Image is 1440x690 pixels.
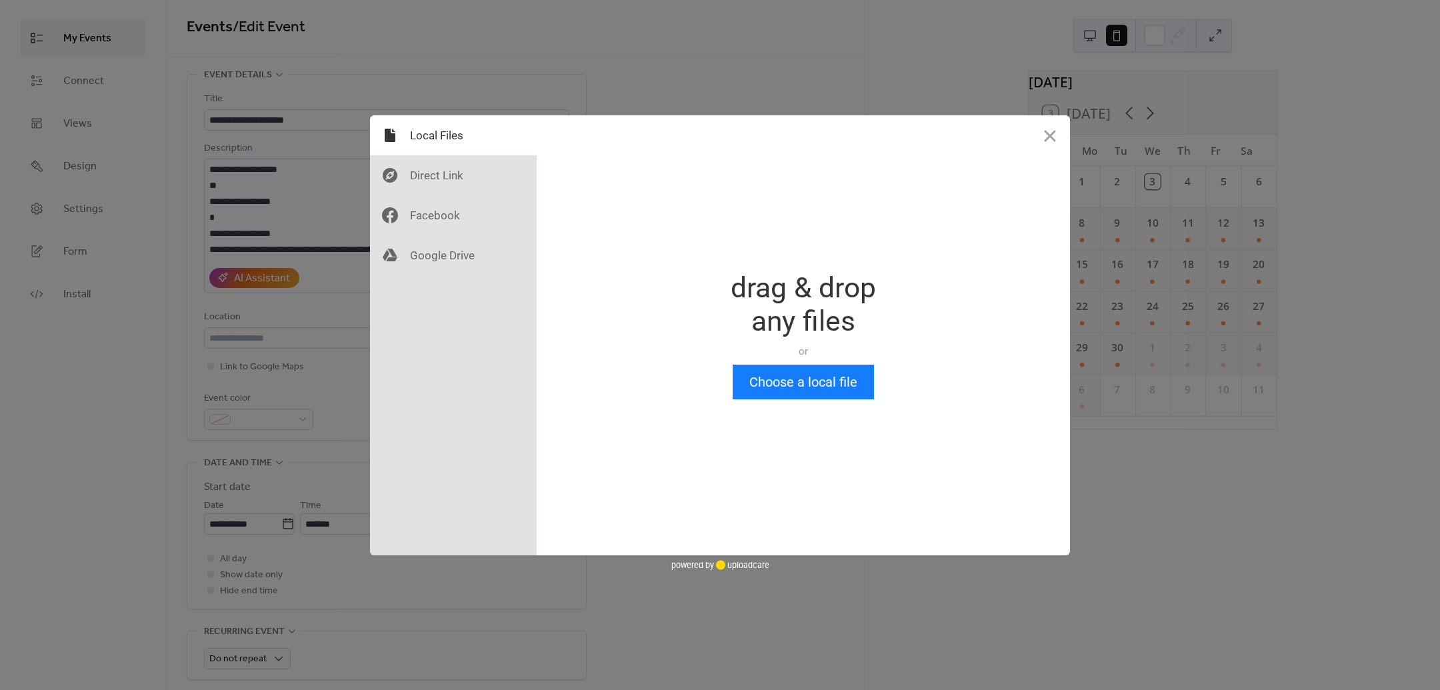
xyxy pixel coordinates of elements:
button: Choose a local file [733,365,874,399]
div: or [731,345,876,358]
div: Direct Link [370,155,537,195]
button: Close [1030,115,1070,155]
div: powered by [671,555,769,575]
a: uploadcare [714,560,769,570]
div: drag & drop any files [731,271,876,338]
div: Facebook [370,195,537,235]
div: Google Drive [370,235,537,275]
div: Local Files [370,115,537,155]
